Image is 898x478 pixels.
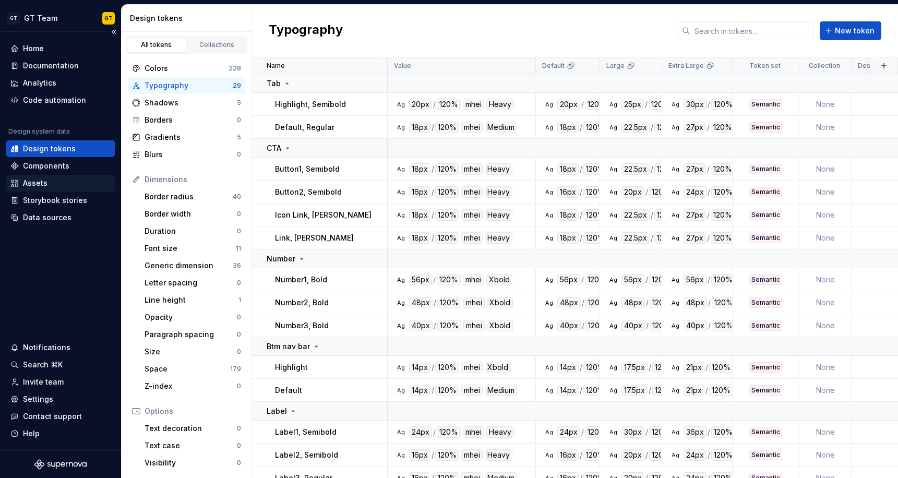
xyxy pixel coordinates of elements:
[437,297,461,308] div: 120%
[6,140,115,157] a: Design tokens
[233,261,241,270] div: 36
[432,122,434,133] div: /
[145,226,237,236] div: Duration
[545,298,553,307] div: Ag
[668,62,704,70] p: Extra Large
[621,274,644,285] div: 56px
[707,163,710,175] div: /
[6,425,115,442] button: Help
[397,276,405,284] div: Ag
[275,122,334,133] p: Default, Regular
[580,232,582,244] div: /
[397,428,405,436] div: Ag
[237,279,241,287] div: 0
[606,62,625,70] p: Large
[708,274,710,285] div: /
[580,163,582,175] div: /
[191,41,243,49] div: Collections
[486,274,512,285] div: Xbold
[437,99,461,110] div: 120%
[6,175,115,192] a: Assets
[649,274,673,285] div: 120%
[684,232,706,244] div: 27px
[557,209,579,221] div: 18px
[140,437,245,454] a: Text case0
[461,232,483,244] div: mhei
[671,386,679,395] div: Ag
[145,295,238,305] div: Line height
[690,21,813,40] input: Search in tokens...
[145,174,241,185] div: Dimensions
[397,451,405,459] div: Ag
[23,195,87,206] div: Storybook stories
[671,276,679,284] div: Ag
[557,274,580,285] div: 56px
[654,122,678,133] div: 120%
[557,163,579,175] div: 18px
[34,459,87,470] svg: Supernova Logo
[684,99,707,110] div: 30px
[237,441,241,450] div: 0
[6,40,115,57] a: Home
[463,274,484,285] div: mhei
[645,186,648,198] div: /
[434,297,436,308] div: /
[140,326,245,343] a: Paragraph spacing0
[711,122,735,133] div: 120%
[609,321,617,330] div: Ag
[237,133,241,141] div: 5
[651,163,653,175] div: /
[409,163,430,175] div: 18px
[545,100,553,109] div: Ag
[238,296,241,304] div: 1
[749,233,782,243] div: Semantic
[435,232,459,244] div: 120%
[583,209,607,221] div: 120%
[140,223,245,240] a: Duration0
[229,64,241,73] div: 228
[145,209,237,219] div: Border width
[409,232,430,244] div: 18px
[230,365,241,373] div: 179
[585,99,609,110] div: 120%
[140,188,245,205] a: Border radius40
[711,232,735,244] div: 120%
[609,123,617,132] div: Ag
[461,122,483,133] div: mhei
[145,381,237,391] div: Z-index
[583,186,607,198] div: 120%
[23,161,69,171] div: Components
[409,274,432,285] div: 56px
[485,186,512,198] div: Heavy
[140,292,245,308] a: Line height1
[649,99,673,110] div: 120%
[545,276,553,284] div: Ag
[809,62,840,70] p: Collection
[237,459,241,467] div: 0
[6,75,115,91] a: Analytics
[275,210,372,220] p: Icon Link, [PERSON_NAME]
[145,329,237,340] div: Paragraph spacing
[140,257,245,274] a: Generic dimension36
[609,451,617,459] div: Ag
[397,165,405,173] div: Ag
[799,116,852,139] td: None
[128,129,245,146] a: Gradients5
[621,99,644,110] div: 25px
[580,186,582,198] div: /
[671,188,679,196] div: Ag
[609,276,617,284] div: Ag
[2,7,119,29] button: GTGT TeamGT
[708,99,710,110] div: /
[581,99,584,110] div: /
[397,363,405,372] div: Ag
[609,211,617,219] div: Ag
[557,297,581,308] div: 48px
[749,274,782,285] div: Semantic
[545,123,553,132] div: Ag
[749,187,782,197] div: Semantic
[397,321,405,330] div: Ag
[671,363,679,372] div: Ag
[545,188,553,196] div: Ag
[23,78,56,88] div: Analytics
